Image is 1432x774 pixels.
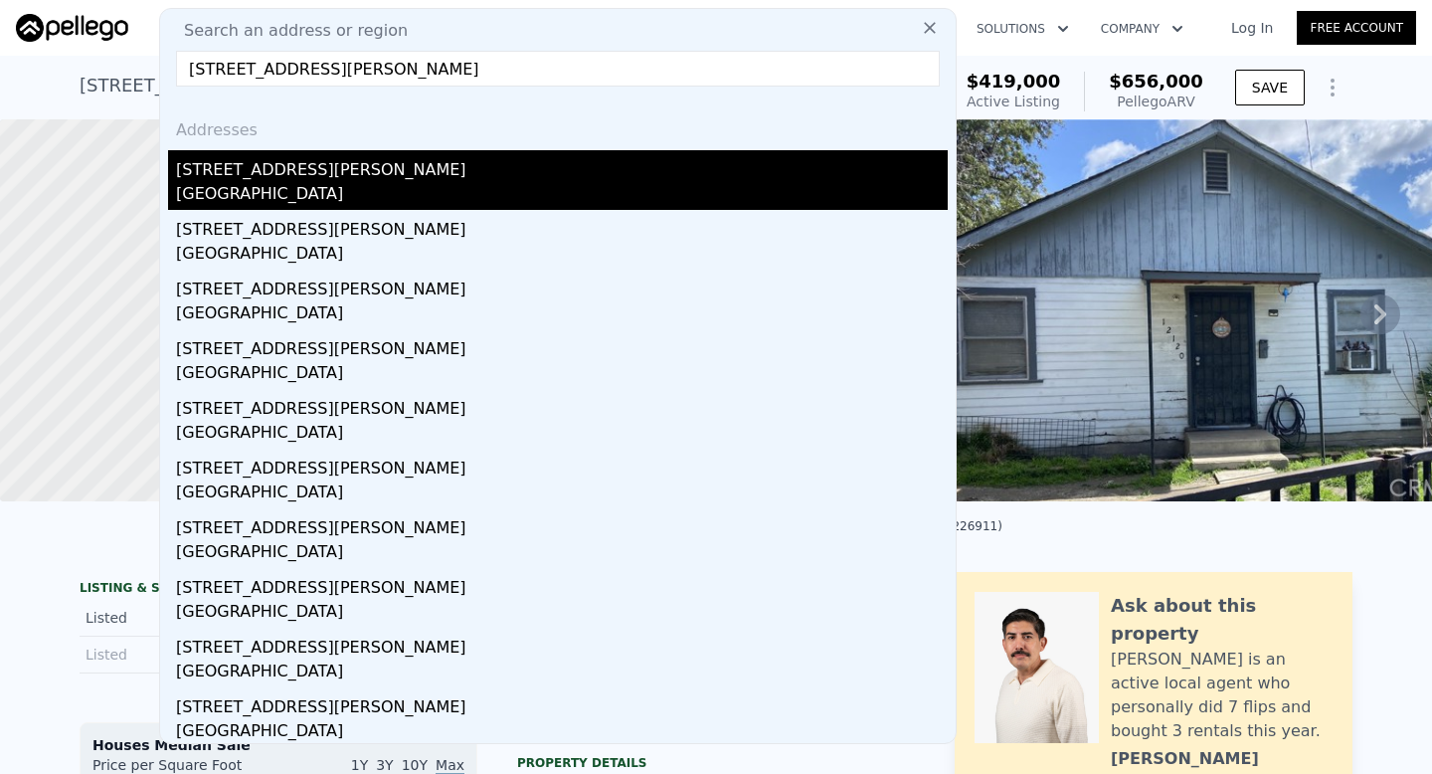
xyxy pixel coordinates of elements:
[176,508,948,540] div: [STREET_ADDRESS][PERSON_NAME]
[351,757,368,773] span: 1Y
[1207,18,1297,38] a: Log In
[80,580,477,600] div: LISTING & SALE HISTORY
[86,645,263,665] div: Listed
[176,270,948,301] div: [STREET_ADDRESS][PERSON_NAME]
[1085,11,1199,47] button: Company
[176,51,940,87] input: Enter an address, city, region, neighborhood or zip code
[176,449,948,481] div: [STREET_ADDRESS][PERSON_NAME]
[967,94,1060,109] span: Active Listing
[176,687,948,719] div: [STREET_ADDRESS][PERSON_NAME]
[1111,592,1333,648] div: Ask about this property
[176,182,948,210] div: [GEOGRAPHIC_DATA]
[176,389,948,421] div: [STREET_ADDRESS][PERSON_NAME]
[176,301,948,329] div: [GEOGRAPHIC_DATA]
[80,72,475,99] div: [STREET_ADDRESS] , Willowbrook , CA 90222
[1297,11,1416,45] a: Free Account
[176,421,948,449] div: [GEOGRAPHIC_DATA]
[168,102,948,150] div: Addresses
[176,242,948,270] div: [GEOGRAPHIC_DATA]
[176,568,948,600] div: [STREET_ADDRESS][PERSON_NAME]
[16,14,128,42] img: Pellego
[176,540,948,568] div: [GEOGRAPHIC_DATA]
[517,755,915,771] div: Property details
[1109,92,1203,111] div: Pellego ARV
[176,361,948,389] div: [GEOGRAPHIC_DATA]
[961,11,1085,47] button: Solutions
[176,600,948,628] div: [GEOGRAPHIC_DATA]
[92,735,464,755] div: Houses Median Sale
[176,210,948,242] div: [STREET_ADDRESS][PERSON_NAME]
[176,481,948,508] div: [GEOGRAPHIC_DATA]
[168,19,408,43] span: Search an address or region
[1235,70,1305,105] button: SAVE
[1109,71,1203,92] span: $656,000
[86,608,263,628] div: Listed
[176,660,948,687] div: [GEOGRAPHIC_DATA]
[402,757,428,773] span: 10Y
[176,329,948,361] div: [STREET_ADDRESS][PERSON_NAME]
[967,71,1061,92] span: $419,000
[1313,68,1352,107] button: Show Options
[176,719,948,747] div: [GEOGRAPHIC_DATA]
[376,757,393,773] span: 3Y
[1111,648,1333,743] div: [PERSON_NAME] is an active local agent who personally did 7 flips and bought 3 rentals this year.
[176,150,948,182] div: [STREET_ADDRESS][PERSON_NAME]
[176,628,948,660] div: [STREET_ADDRESS][PERSON_NAME]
